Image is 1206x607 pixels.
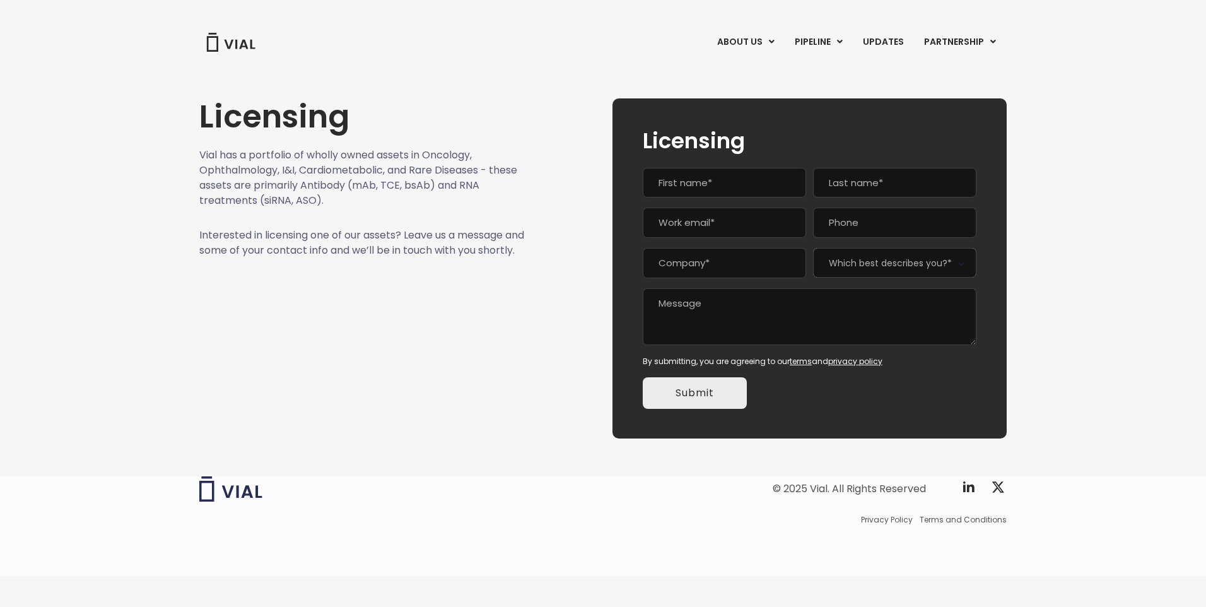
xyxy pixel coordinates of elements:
[790,356,812,367] a: terms
[914,32,1006,53] a: PARTNERSHIPMenu Toggle
[707,32,784,53] a: ABOUT USMenu Toggle
[813,168,976,198] input: Last name*
[199,228,525,258] p: Interested in licensing one of our assets? Leave us a message and some of your contact info and w...
[813,248,976,278] span: Which best describes you?*
[773,482,926,496] div: © 2025 Vial. All Rights Reserved
[920,514,1007,526] a: Terms and Conditions
[643,248,806,278] input: Company*
[643,168,806,198] input: First name*
[853,32,913,53] a: UPDATES
[861,514,913,526] a: Privacy Policy
[199,148,525,208] p: Vial has a portfolio of wholly owned assets in Oncology, Ophthalmology, I&I, Cardiometabolic, and...
[643,129,976,153] h2: Licensing
[643,356,976,367] div: By submitting, you are agreeing to our and
[206,33,256,52] img: Vial Logo
[643,377,747,409] input: Submit
[199,476,262,502] img: Vial logo wih "Vial" spelled out
[643,208,806,238] input: Work email*
[199,98,525,135] h1: Licensing
[813,208,976,238] input: Phone
[785,32,852,53] a: PIPELINEMenu Toggle
[828,356,882,367] a: privacy policy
